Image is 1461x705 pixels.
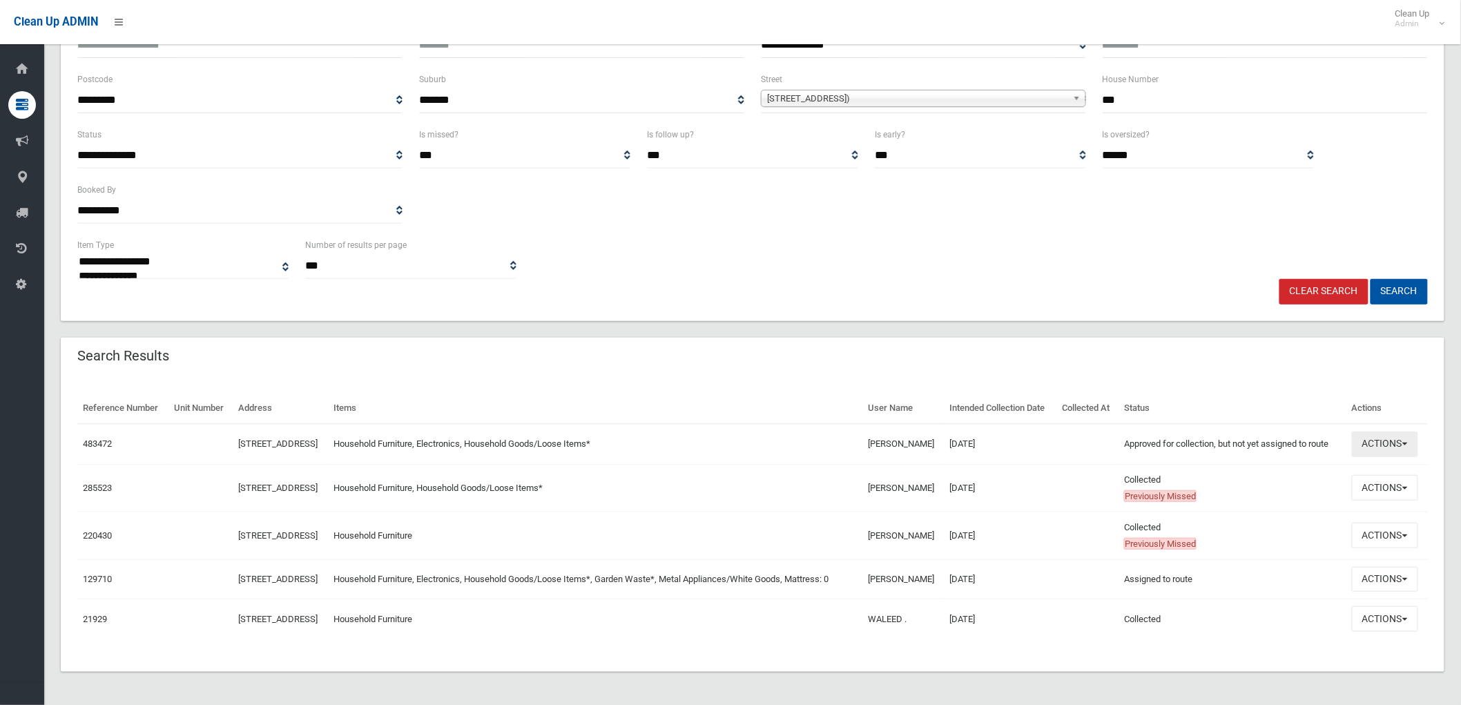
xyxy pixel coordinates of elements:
[238,574,318,584] a: [STREET_ADDRESS]
[77,72,113,87] label: Postcode
[83,614,107,624] a: 21929
[1119,512,1346,559] td: Collected
[77,182,116,197] label: Booked By
[419,72,446,87] label: Suburb
[1352,606,1418,632] button: Actions
[945,512,1057,559] td: [DATE]
[77,238,114,253] label: Item Type
[328,599,862,639] td: Household Furniture
[945,424,1057,464] td: [DATE]
[83,483,112,493] a: 285523
[1395,19,1430,29] small: Admin
[328,393,862,424] th: Items
[1352,523,1418,548] button: Actions
[1124,490,1197,502] span: Previously Missed
[1056,393,1119,424] th: Collected At
[83,438,112,449] a: 483472
[862,464,944,512] td: [PERSON_NAME]
[61,342,186,369] header: Search Results
[305,238,407,253] label: Number of results per page
[862,599,944,639] td: WALEED .
[238,530,318,541] a: [STREET_ADDRESS]
[1103,127,1150,142] label: Is oversized?
[1352,475,1418,501] button: Actions
[328,512,862,559] td: Household Furniture
[238,614,318,624] a: [STREET_ADDRESS]
[233,393,328,424] th: Address
[419,127,458,142] label: Is missed?
[14,15,98,28] span: Clean Up ADMIN
[1119,464,1346,512] td: Collected
[168,393,233,424] th: Unit Number
[83,530,112,541] a: 220430
[328,464,862,512] td: Household Furniture, Household Goods/Loose Items*
[77,127,101,142] label: Status
[1119,424,1346,464] td: Approved for collection, but not yet assigned to route
[1103,72,1159,87] label: House Number
[1119,393,1346,424] th: Status
[328,424,862,464] td: Household Furniture, Electronics, Household Goods/Loose Items*
[328,559,862,599] td: Household Furniture, Electronics, Household Goods/Loose Items*, Garden Waste*, Metal Appliances/W...
[1119,599,1346,639] td: Collected
[945,464,1057,512] td: [DATE]
[83,574,112,584] a: 129710
[77,393,168,424] th: Reference Number
[1279,279,1368,305] a: Clear Search
[1352,432,1418,457] button: Actions
[1352,567,1418,592] button: Actions
[862,512,944,559] td: [PERSON_NAME]
[862,559,944,599] td: [PERSON_NAME]
[945,599,1057,639] td: [DATE]
[945,393,1057,424] th: Intended Collection Date
[1119,559,1346,599] td: Assigned to route
[1346,393,1428,424] th: Actions
[1124,538,1197,550] span: Previously Missed
[1371,279,1428,305] button: Search
[238,438,318,449] a: [STREET_ADDRESS]
[1389,8,1444,29] span: Clean Up
[945,559,1057,599] td: [DATE]
[862,424,944,464] td: [PERSON_NAME]
[875,127,905,142] label: Is early?
[761,72,782,87] label: Street
[862,393,944,424] th: User Name
[647,127,694,142] label: Is follow up?
[238,483,318,493] a: [STREET_ADDRESS]
[767,90,1067,107] span: [STREET_ADDRESS])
